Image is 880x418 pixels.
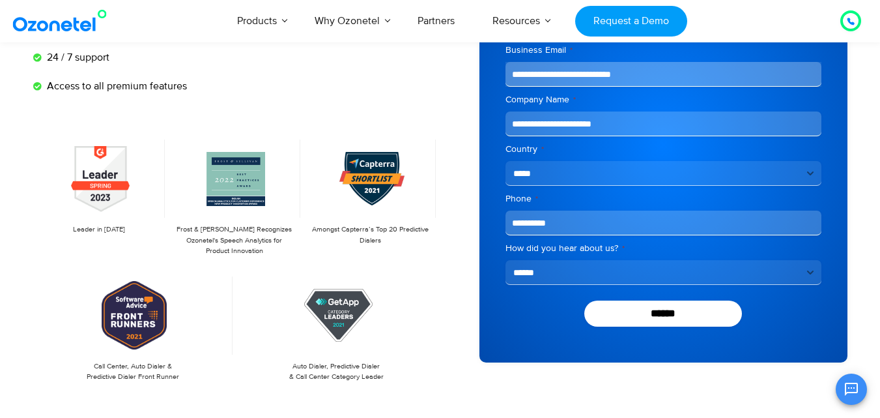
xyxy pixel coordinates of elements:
[575,6,687,37] a: Request a Demo
[505,143,821,156] label: Country
[175,224,294,257] p: Frost & [PERSON_NAME] Recognizes Ozonetel's Speech Analytics for Product Innovation
[505,93,821,106] label: Company Name
[40,361,227,383] p: Call Center, Auto Dialer & Predictive Dialer Front Runner
[44,50,109,65] span: 24 / 7 support
[40,224,158,235] p: Leader in [DATE]
[836,374,867,405] button: Open chat
[243,361,430,383] p: Auto Dialer, Predictive Dialer & Call Center Category Leader
[505,242,821,255] label: How did you hear about us?
[44,78,187,94] span: Access to all premium features
[505,192,821,205] label: Phone
[311,224,429,246] p: Amongst Capterra’s Top 20 Predictive Dialers
[505,44,821,57] label: Business Email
